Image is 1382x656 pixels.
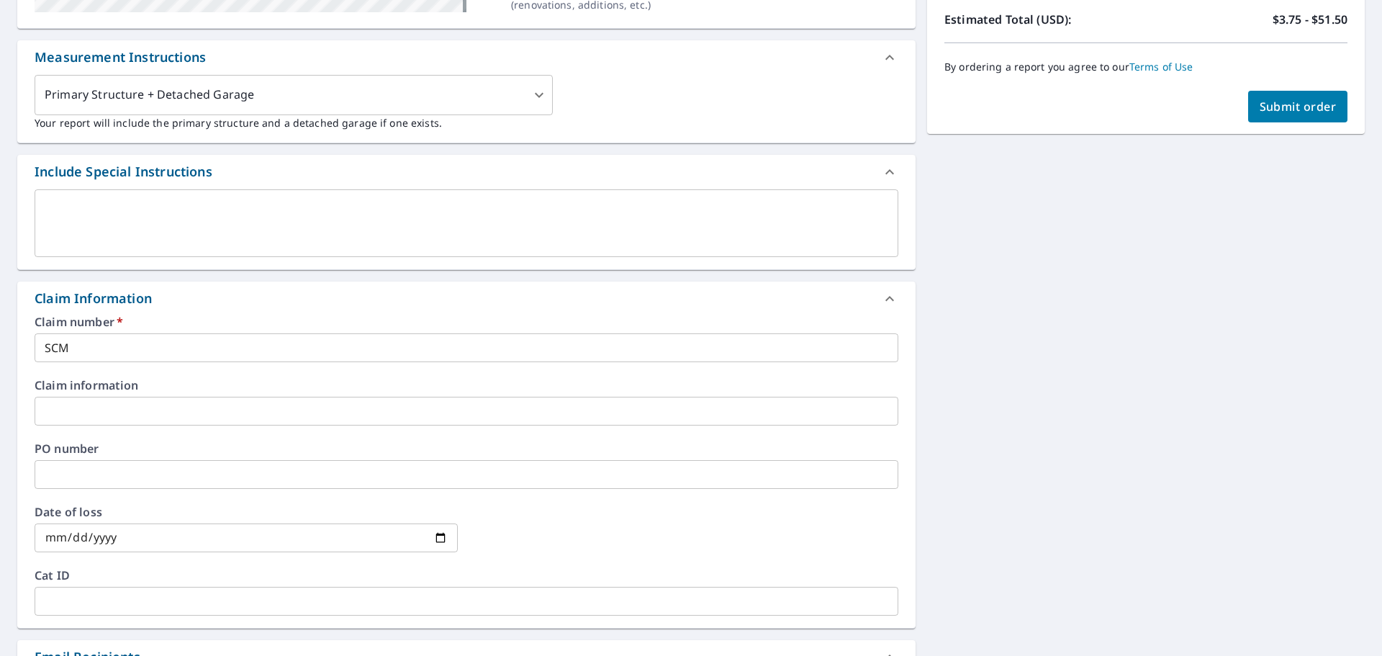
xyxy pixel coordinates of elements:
[944,60,1347,73] p: By ordering a report you agree to our
[35,443,898,454] label: PO number
[1260,99,1337,114] span: Submit order
[1248,91,1348,122] button: Submit order
[1273,11,1347,28] p: $3.75 - $51.50
[35,115,898,130] p: Your report will include the primary structure and a detached garage if one exists.
[35,289,152,308] div: Claim Information
[35,506,458,518] label: Date of loss
[17,282,916,316] div: Claim Information
[35,379,898,391] label: Claim information
[35,162,212,181] div: Include Special Instructions
[35,570,898,581] label: Cat ID
[17,155,916,189] div: Include Special Instructions
[944,11,1146,28] p: Estimated Total (USD):
[35,48,206,67] div: Measurement Instructions
[35,75,553,115] div: Primary Structure + Detached Garage
[17,40,916,75] div: Measurement Instructions
[1129,60,1193,73] a: Terms of Use
[35,316,898,328] label: Claim number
